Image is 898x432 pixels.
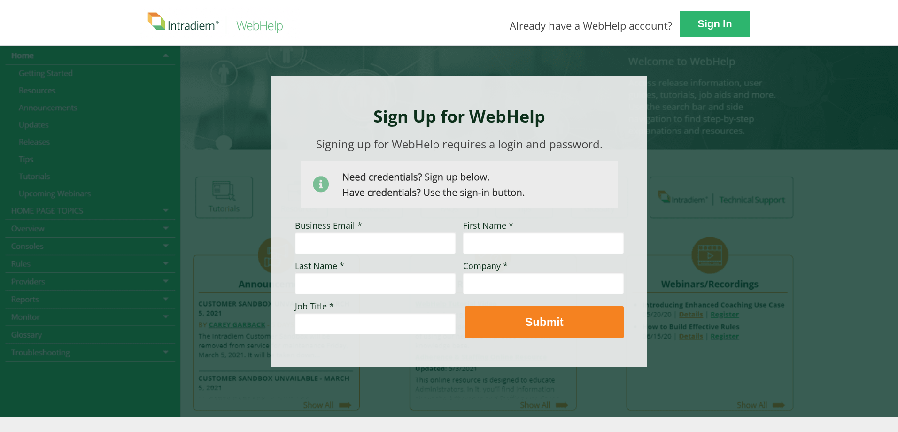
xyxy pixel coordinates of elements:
span: Business Email * [295,220,362,231]
button: Submit [465,306,624,338]
img: Need Credentials? Sign up below. Have Credentials? Use the sign-in button. [301,161,618,208]
strong: Sign Up for WebHelp [373,105,545,128]
strong: Submit [525,316,563,328]
span: Company * [463,260,508,271]
span: Signing up for WebHelp requires a login and password. [316,136,603,152]
span: Already have a WebHelp account? [510,18,673,32]
a: Sign In [680,11,750,37]
span: Last Name * [295,260,344,271]
span: First Name * [463,220,513,231]
span: Job Title * [295,301,334,312]
strong: Sign In [697,18,732,30]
